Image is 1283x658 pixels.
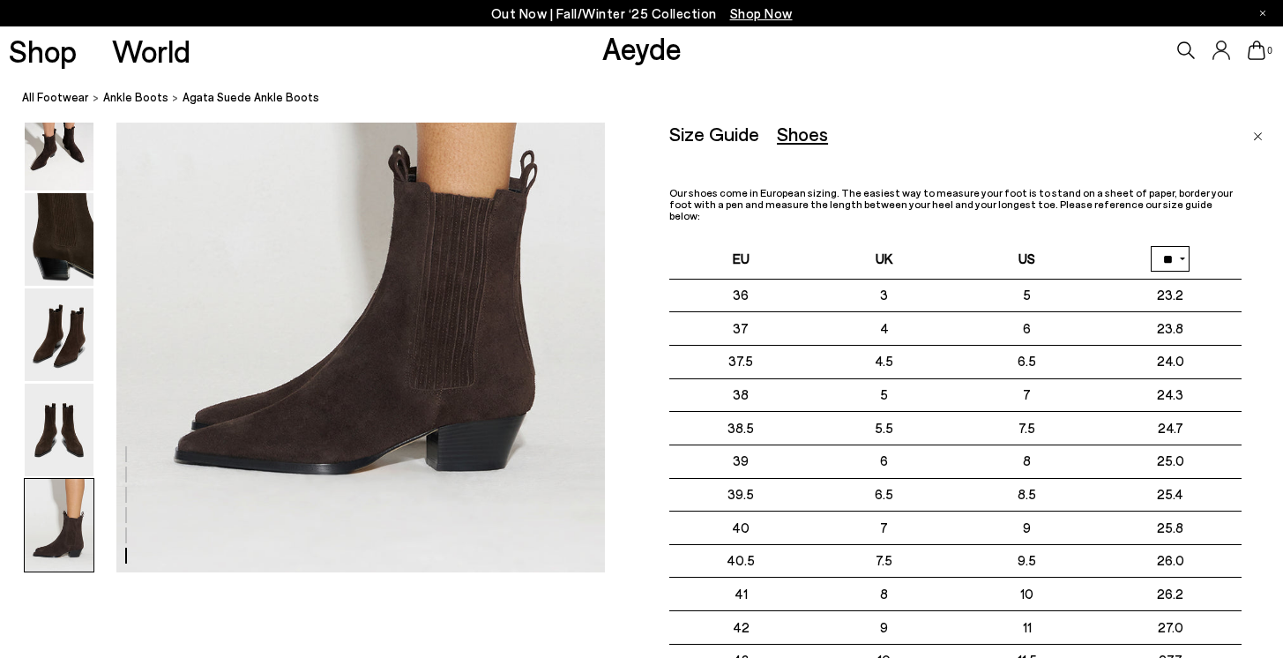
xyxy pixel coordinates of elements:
[956,578,1099,611] td: 10
[1099,544,1242,578] td: 26.0
[669,345,812,378] td: 37.5
[669,123,759,145] div: Size Guide
[669,187,1242,222] p: Our shoes come in European sizing. The easiest way to measure your foot is to stand on a sheet of...
[1253,123,1263,144] a: Close
[669,240,812,279] th: EU
[25,288,93,381] img: Agata Suede Ankle Boots - Image 4
[812,445,955,478] td: 6
[812,544,955,578] td: 7.5
[1099,512,1242,545] td: 25.8
[25,98,93,191] img: Agata Suede Ankle Boots - Image 2
[1248,41,1265,60] a: 0
[812,279,955,312] td: 3
[669,578,812,611] td: 41
[956,312,1099,346] td: 6
[812,312,955,346] td: 4
[812,412,955,445] td: 5.5
[669,378,812,412] td: 38
[1099,611,1242,645] td: 27.0
[956,512,1099,545] td: 9
[22,88,89,107] a: All Footwear
[812,478,955,512] td: 6.5
[812,240,955,279] th: UK
[602,29,682,66] a: Aeyde
[669,611,812,645] td: 42
[1099,345,1242,378] td: 24.0
[669,412,812,445] td: 38.5
[669,312,812,346] td: 37
[669,478,812,512] td: 39.5
[956,345,1099,378] td: 6.5
[103,90,168,104] span: ankle boots
[1099,312,1242,346] td: 23.8
[812,578,955,611] td: 8
[956,478,1099,512] td: 8.5
[1265,46,1274,56] span: 0
[22,74,1283,123] nav: breadcrumb
[777,123,828,145] div: Shoes
[956,544,1099,578] td: 9.5
[956,611,1099,645] td: 11
[1099,445,1242,478] td: 25.0
[25,193,93,286] img: Agata Suede Ankle Boots - Image 3
[956,445,1099,478] td: 8
[730,5,793,21] span: Navigate to /collections/new-in
[812,345,955,378] td: 4.5
[25,479,93,572] img: Agata Suede Ankle Boots - Image 6
[812,512,955,545] td: 7
[956,412,1099,445] td: 7.5
[812,611,955,645] td: 9
[103,88,168,107] a: ankle boots
[25,384,93,476] img: Agata Suede Ankle Boots - Image 5
[956,378,1099,412] td: 7
[956,279,1099,312] td: 5
[812,378,955,412] td: 5
[669,544,812,578] td: 40.5
[669,279,812,312] td: 36
[183,88,319,107] span: Agata Suede Ankle Boots
[956,240,1099,279] th: US
[1099,279,1242,312] td: 23.2
[112,35,190,66] a: World
[669,445,812,478] td: 39
[9,35,77,66] a: Shop
[1099,378,1242,412] td: 24.3
[669,512,812,545] td: 40
[1099,578,1242,611] td: 26.2
[1099,412,1242,445] td: 24.7
[1099,478,1242,512] td: 25.4
[491,3,793,25] p: Out Now | Fall/Winter ‘25 Collection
